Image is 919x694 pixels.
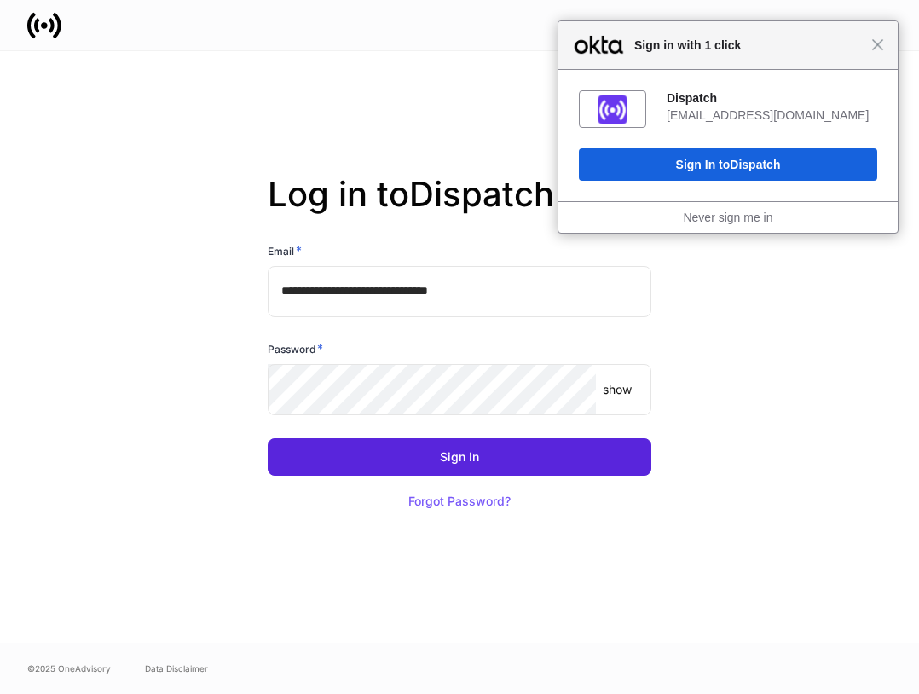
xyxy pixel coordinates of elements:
[408,495,511,507] div: Forgot Password?
[387,483,532,520] button: Forgot Password?
[603,381,632,398] p: show
[626,35,871,55] span: Sign in with 1 click
[268,174,651,242] h2: Log in to Dispatch
[440,451,479,463] div: Sign In
[667,90,877,106] div: Dispatch
[667,107,877,123] div: [EMAIL_ADDRESS][DOMAIN_NAME]
[27,662,111,675] span: © 2025 OneAdvisory
[683,211,772,224] a: Never sign me in
[598,95,627,124] img: fs01jxrofoggULhDH358
[730,158,780,171] span: Dispatch
[579,148,877,181] button: Sign In toDispatch
[145,662,208,675] a: Data Disclaimer
[871,38,884,51] span: Close
[268,340,323,357] h6: Password
[268,242,302,259] h6: Email
[268,438,651,476] button: Sign In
